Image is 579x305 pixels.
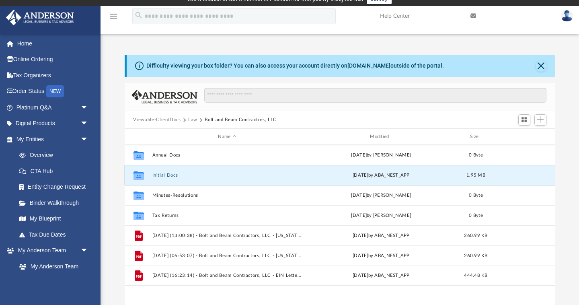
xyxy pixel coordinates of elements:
[306,252,456,260] div: [DATE] by ABA_NEST_APP
[152,133,302,140] div: Name
[146,62,444,70] div: Difficulty viewing your box folder? You can also access your account directly on outside of the p...
[536,60,547,72] button: Close
[152,273,302,278] button: [DATE] (16:23:14) - Bolt and Beam Contractors, LLC - EIN Letter from IRS.pdf
[152,253,302,258] button: [DATE] (06:53:07) - Bolt and Beam Contractors, LLC - [US_STATE] Franchise from [US_STATE] Comptro...
[80,243,96,259] span: arrow_drop_down
[11,195,101,211] a: Binder Walkthrough
[11,258,92,274] a: My Anderson Team
[80,115,96,132] span: arrow_drop_down
[6,99,101,115] a: Platinum Q&Aarrow_drop_down
[460,133,492,140] div: Size
[80,99,96,116] span: arrow_drop_down
[469,193,483,198] span: 0 Byte
[6,131,101,147] a: My Entitiesarrow_drop_down
[128,133,148,140] div: id
[347,62,390,69] a: [DOMAIN_NAME]
[109,15,118,21] a: menu
[534,114,546,126] button: Add
[6,35,101,52] a: Home
[11,147,101,163] a: Overview
[152,193,302,198] button: Minutes-Resolutions
[306,172,456,179] div: [DATE] by ABA_NEST_APP
[205,116,277,124] button: Bolt and Beam Contractors, LLC
[518,114,530,126] button: Switch to Grid View
[152,152,302,158] button: Annual Docs
[152,233,302,238] button: [DATE] (13:00:38) - Bolt and Beam Contractors, LLC - [US_STATE] Franchise from [US_STATE] Comptro...
[464,273,487,278] span: 444.48 KB
[306,152,456,159] div: [DATE] by [PERSON_NAME]
[466,173,485,177] span: 1.95 MB
[495,133,552,140] div: id
[188,116,197,124] button: Law
[306,212,456,219] div: [DATE] by [PERSON_NAME]
[306,133,456,140] div: Modified
[11,211,96,227] a: My Blueprint
[469,153,483,157] span: 0 Byte
[469,213,483,218] span: 0 Byte
[6,115,101,132] a: Digital Productsarrow_drop_down
[46,85,64,97] div: NEW
[306,192,456,199] div: [DATE] by [PERSON_NAME]
[134,11,143,20] i: search
[6,52,101,68] a: Online Ordering
[11,227,101,243] a: Tax Due Dates
[109,11,118,21] i: menu
[204,88,546,103] input: Search files and folders
[6,83,101,100] a: Order StatusNEW
[6,67,101,83] a: Tax Organizers
[306,272,456,279] div: [DATE] by ABA_NEST_APP
[561,10,573,22] img: User Pic
[133,116,181,124] button: Viewable-ClientDocs
[306,232,456,239] div: [DATE] by ABA_NEST_APP
[11,163,101,179] a: CTA Hub
[11,274,96,291] a: Anderson System
[4,10,76,25] img: Anderson Advisors Platinum Portal
[80,131,96,148] span: arrow_drop_down
[152,173,302,178] button: Initial Docs
[6,243,96,259] a: My Anderson Teamarrow_drop_down
[464,253,487,258] span: 260.99 KB
[464,233,487,238] span: 260.99 KB
[11,179,101,195] a: Entity Change Request
[152,213,302,218] button: Tax Returns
